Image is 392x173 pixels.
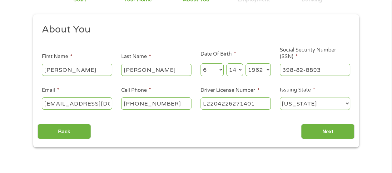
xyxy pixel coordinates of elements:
[201,87,260,94] label: Driver License Number
[42,97,112,109] input: john@gmail.com
[280,47,350,60] label: Social Security Number (SSN)
[301,124,355,139] input: Next
[42,64,112,76] input: John
[37,124,91,139] input: Back
[42,53,72,60] label: First Name
[280,87,315,93] label: Issuing State
[121,87,151,94] label: Cell Phone
[201,51,236,57] label: Date Of Birth
[121,64,191,76] input: Smith
[280,64,350,76] input: 078-05-1120
[42,87,59,94] label: Email
[42,23,345,36] h2: About You
[121,97,191,109] input: (541) 754-3010
[121,53,151,60] label: Last Name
